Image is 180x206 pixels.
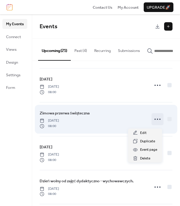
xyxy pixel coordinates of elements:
[40,89,59,95] span: 08:00
[91,39,114,60] button: Recurring
[40,110,90,117] a: Zimowa przerwa świąteczna
[40,118,59,123] span: [DATE]
[40,186,59,192] span: [DATE]
[6,34,21,40] span: Connect
[144,2,173,12] button: Upgrade🚀
[40,178,134,184] span: Dzień wolny od zajęć dydaktyczno - wychowawczych.
[40,76,52,83] a: [DATE]
[114,39,143,60] button: Submissions
[118,5,139,11] span: My Account
[40,21,57,32] span: Events
[40,110,90,116] span: Zimowa przerwa świąteczna
[6,47,16,53] span: Views
[38,39,71,60] button: Upcoming (21)
[40,84,59,89] span: [DATE]
[118,4,139,10] a: My Account
[147,5,170,11] span: Upgrade 🚀
[40,191,59,197] span: 08:00
[40,123,59,129] span: 08:00
[2,19,27,29] a: My Events
[2,44,27,54] a: Views
[6,21,24,27] span: My Events
[2,70,27,80] a: Settings
[140,138,155,144] span: Duplicate
[6,85,15,91] span: Form
[140,130,147,136] span: Edit
[2,32,27,41] a: Connect
[40,144,52,150] span: [DATE]
[6,72,20,78] span: Settings
[2,57,27,67] a: Design
[7,4,13,11] img: logo
[40,152,59,157] span: [DATE]
[40,178,134,184] a: Dzień wolny od zajęć dydaktyczno - wychowawczych.
[71,39,91,60] button: Past (4)
[40,144,52,150] a: [DATE]
[40,157,59,163] span: 08:00
[140,156,150,162] span: Delete
[6,59,18,65] span: Design
[140,147,157,153] span: Event page
[93,5,112,11] span: Contact Us
[93,4,112,10] a: Contact Us
[2,83,27,92] a: Form
[40,76,52,82] span: [DATE]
